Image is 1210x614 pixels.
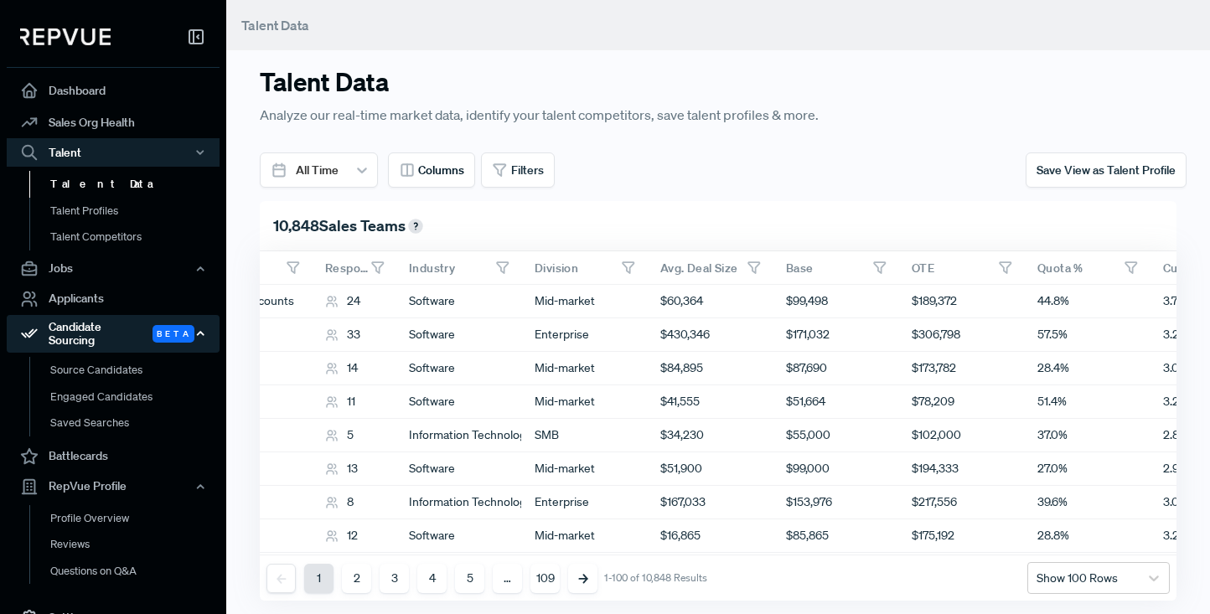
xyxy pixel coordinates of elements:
span: $171,032 [786,326,830,343]
div: 14 [325,359,358,377]
h3: Talent Data [260,67,943,97]
div: Software [396,352,521,385]
span: Beta [153,325,194,343]
span: $194,333 [912,460,959,477]
button: Next [568,564,597,593]
span: $167,033 [660,493,706,511]
span: $84,895 [660,359,703,377]
div: 13 [325,460,358,477]
div: 33 [325,326,360,343]
a: Profile Overview [29,505,242,532]
div: Enterprise [521,486,647,519]
div: Toggle SortBy [773,251,898,285]
span: Quota % [1037,261,1083,276]
div: 8 [325,493,354,511]
span: OTE [912,261,934,276]
div: Toggle SortBy [898,251,1024,285]
div: Enterprise [521,318,647,352]
span: $99,000 [786,460,830,477]
span: $55,000 [786,426,830,444]
button: … [493,564,522,593]
div: Software [396,452,521,486]
span: $78,209 [912,393,954,410]
a: Saved Searches [29,410,242,436]
a: Questions on Q&A [29,558,242,585]
span: $41,555 [660,393,700,410]
span: $85,865 [786,527,829,544]
div: 28.4% [1024,352,1150,385]
div: 12 [325,527,358,544]
span: $87,690 [786,359,827,377]
span: $51,900 [660,460,702,477]
span: Base [786,261,814,276]
span: Save View as Talent Profile [1037,163,1176,178]
span: $173,782 [912,359,956,377]
span: $34,230 [660,426,704,444]
div: SMB [521,419,647,452]
button: 2 [342,564,371,593]
a: Talent Data [29,171,242,198]
span: Industry [409,261,455,276]
div: Software [396,385,521,419]
a: Engaged Candidates [29,384,242,410]
a: Battlecards [7,441,220,472]
button: Columns [388,152,475,188]
div: 11 [325,393,355,410]
span: Filters [511,162,544,179]
span: $175,192 [912,527,954,544]
span: $217,556 [912,493,957,511]
div: Toggle SortBy [1024,251,1150,285]
button: Candidate Sourcing Beta [7,315,220,353]
button: Jobs [7,255,220,283]
span: $60,364 [660,292,703,310]
a: Sales Org Health [7,106,220,138]
button: 3 [380,564,409,593]
span: Division [535,261,578,276]
span: Respondents [325,261,370,276]
button: 4 [417,564,447,593]
span: $153,976 [786,493,832,511]
a: Talent Competitors [29,224,242,250]
div: Mid-market [521,519,647,553]
div: Information Technology and Services [396,419,521,452]
div: Mid-market [521,352,647,385]
div: Candidate Sourcing [7,315,220,353]
button: 5 [455,564,484,593]
button: Save View as Talent Profile [1026,152,1187,188]
span: $99,498 [786,292,828,310]
button: Filters [481,152,555,188]
span: Talent Data [241,17,309,34]
div: Software [396,285,521,318]
div: Mid-market [521,385,647,419]
div: Toggle SortBy [396,251,521,285]
a: Reviews [29,531,242,558]
div: Toggle SortBy [647,251,773,285]
div: 57.5% [1024,318,1150,352]
span: $306,798 [912,326,960,343]
a: Source Candidates [29,357,242,384]
a: Dashboard [7,75,220,106]
div: 28.8% [1024,519,1150,553]
nav: pagination [266,564,707,593]
div: 44.8% [1024,285,1150,318]
span: $102,000 [912,426,961,444]
div: 27.0% [1024,452,1150,486]
button: Previous [266,564,296,593]
a: Applicants [7,283,220,315]
div: Toggle SortBy [521,251,647,285]
button: RepVue Profile [7,472,220,501]
a: Talent Profiles [29,198,242,224]
button: 109 [530,564,560,593]
div: Mid-market [521,285,647,318]
button: Talent [7,138,220,167]
span: Columns [418,162,464,179]
div: 1-100 of 10,848 Results [604,572,707,584]
div: 37.0% [1024,419,1150,452]
div: Mid-market [521,452,647,486]
div: Software [396,519,521,553]
div: Toggle SortBy [312,251,396,285]
div: 5 [325,426,354,444]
